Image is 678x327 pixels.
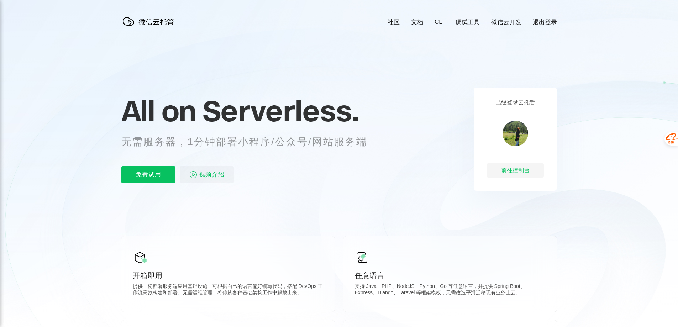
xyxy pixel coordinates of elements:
[203,93,359,128] span: Serverless.
[189,170,198,179] img: video_play.svg
[491,18,521,26] a: 微信云开发
[121,23,178,30] a: 微信云托管
[388,18,400,26] a: 社区
[121,135,380,149] p: 无需服务器，1分钟部署小程序/公众号/网站服务端
[121,166,175,183] p: 免费试用
[487,163,544,178] div: 前往控制台
[456,18,480,26] a: 调试工具
[121,93,196,128] span: All on
[133,283,324,297] p: 提供一切部署服务端应用基础设施，可根据自己的语言偏好编写代码，搭配 DevOps 工作流高效构建和部署。无需运维管理，将你从各种基础架构工作中解放出来。
[355,283,546,297] p: 支持 Java、PHP、NodeJS、Python、Go 等任意语言，并提供 Spring Boot、Express、Django、Laravel 等框架模板，无需改造平滑迁移现有业务上云。
[533,18,557,26] a: 退出登录
[121,14,178,28] img: 微信云托管
[495,99,535,106] p: 已经登录云托管
[411,18,423,26] a: 文档
[199,166,225,183] span: 视频介绍
[133,270,324,280] p: 开箱即用
[355,270,546,280] p: 任意语言
[435,19,444,26] a: CLI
